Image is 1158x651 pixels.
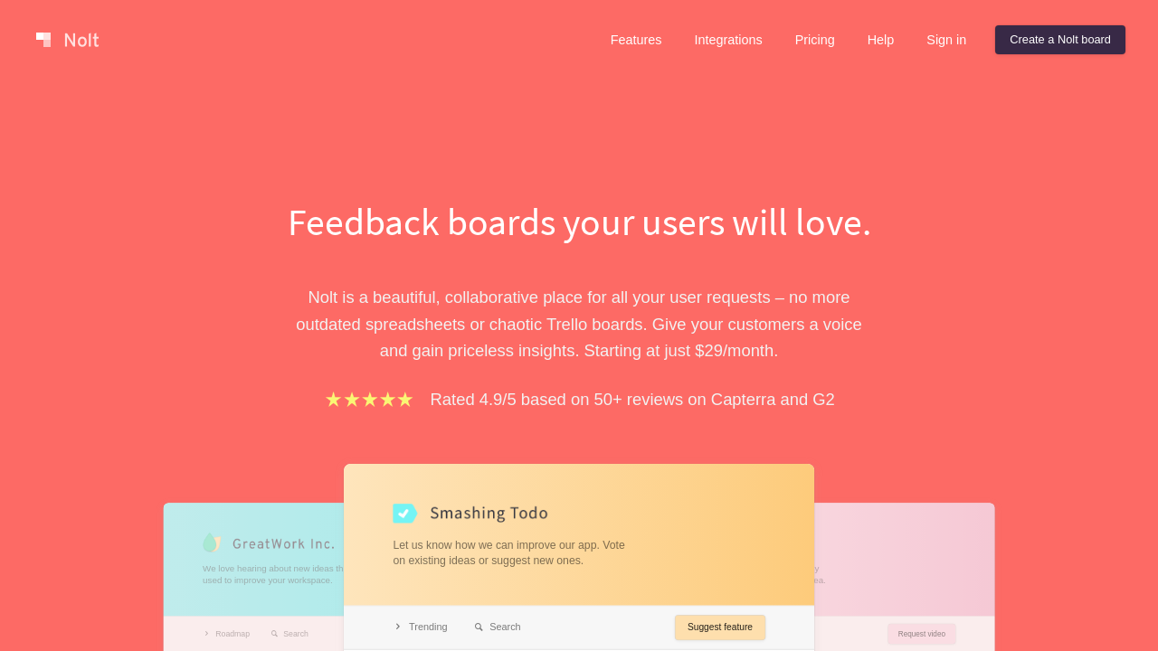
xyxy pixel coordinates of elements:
[781,25,850,54] a: Pricing
[912,25,981,54] a: Sign in
[596,25,677,54] a: Features
[267,284,891,363] p: Nolt is a beautiful, collaborative place for all your user requests – no more outdated spreadshee...
[679,25,776,54] a: Integrations
[267,195,891,248] h1: Feedback boards your users will love.
[431,386,835,412] p: Rated 4.9/5 based on 50+ reviews on Capterra and G2
[323,389,415,410] img: stars.b067e34983.png
[853,25,909,54] a: Help
[995,25,1125,54] a: Create a Nolt board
